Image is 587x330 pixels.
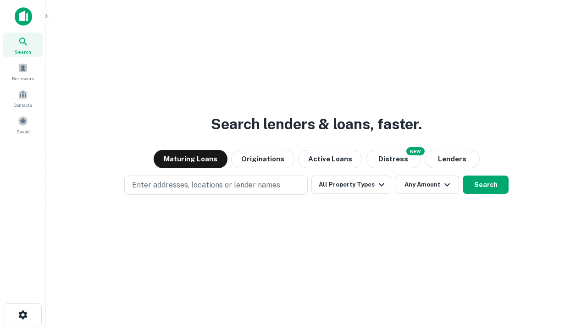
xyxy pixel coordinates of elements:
[395,176,459,194] button: Any Amount
[425,150,480,168] button: Lenders
[3,112,43,137] a: Saved
[14,101,32,109] span: Contacts
[3,86,43,110] a: Contacts
[15,7,32,26] img: capitalize-icon.png
[211,113,422,135] h3: Search lenders & loans, faster.
[3,33,43,57] a: Search
[154,150,227,168] button: Maturing Loans
[132,180,280,191] p: Enter addresses, locations or lender names
[298,150,362,168] button: Active Loans
[15,48,31,55] span: Search
[311,176,391,194] button: All Property Types
[12,75,34,82] span: Borrowers
[366,150,421,168] button: Search distressed loans with lien and other non-mortgage details.
[541,257,587,301] iframe: Chat Widget
[231,150,294,168] button: Originations
[17,128,30,135] span: Saved
[463,176,509,194] button: Search
[3,59,43,84] a: Borrowers
[406,147,425,155] div: NEW
[124,176,308,195] button: Enter addresses, locations or lender names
